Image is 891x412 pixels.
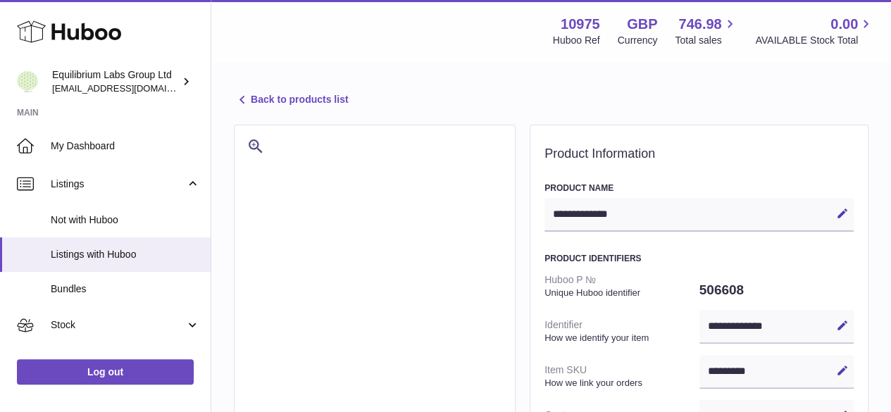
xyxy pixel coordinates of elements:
div: Huboo Ref [553,34,600,47]
span: AVAILABLE Stock Total [755,34,874,47]
h3: Product Identifiers [544,253,854,264]
dt: Item SKU [544,358,699,394]
img: internalAdmin-10975@internal.huboo.com [17,71,38,92]
h2: Product Information [544,146,854,162]
dd: 506608 [699,275,854,305]
span: Total sales [675,34,737,47]
span: My Dashboard [51,139,200,153]
dt: Huboo P № [544,268,699,304]
span: 0.00 [830,15,858,34]
strong: How we link your orders [544,377,696,389]
span: [EMAIL_ADDRESS][DOMAIN_NAME] [52,82,207,94]
h3: Product Name [544,182,854,194]
a: 746.98 Total sales [675,15,737,47]
span: Listings [51,177,185,191]
strong: GBP [627,15,657,34]
a: 0.00 AVAILABLE Stock Total [755,15,874,47]
div: Equilibrium Labs Group Ltd [52,68,179,95]
strong: 10975 [561,15,600,34]
span: Listings with Huboo [51,248,200,261]
span: Not with Huboo [51,213,200,227]
a: Log out [17,359,194,385]
span: Bundles [51,282,200,296]
div: Currency [618,34,658,47]
dt: Identifier [544,313,699,349]
strong: How we identify your item [544,332,696,344]
a: Back to products list [234,92,348,108]
strong: Unique Huboo identifier [544,287,696,299]
span: Stock [51,318,185,332]
span: 746.98 [678,15,721,34]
